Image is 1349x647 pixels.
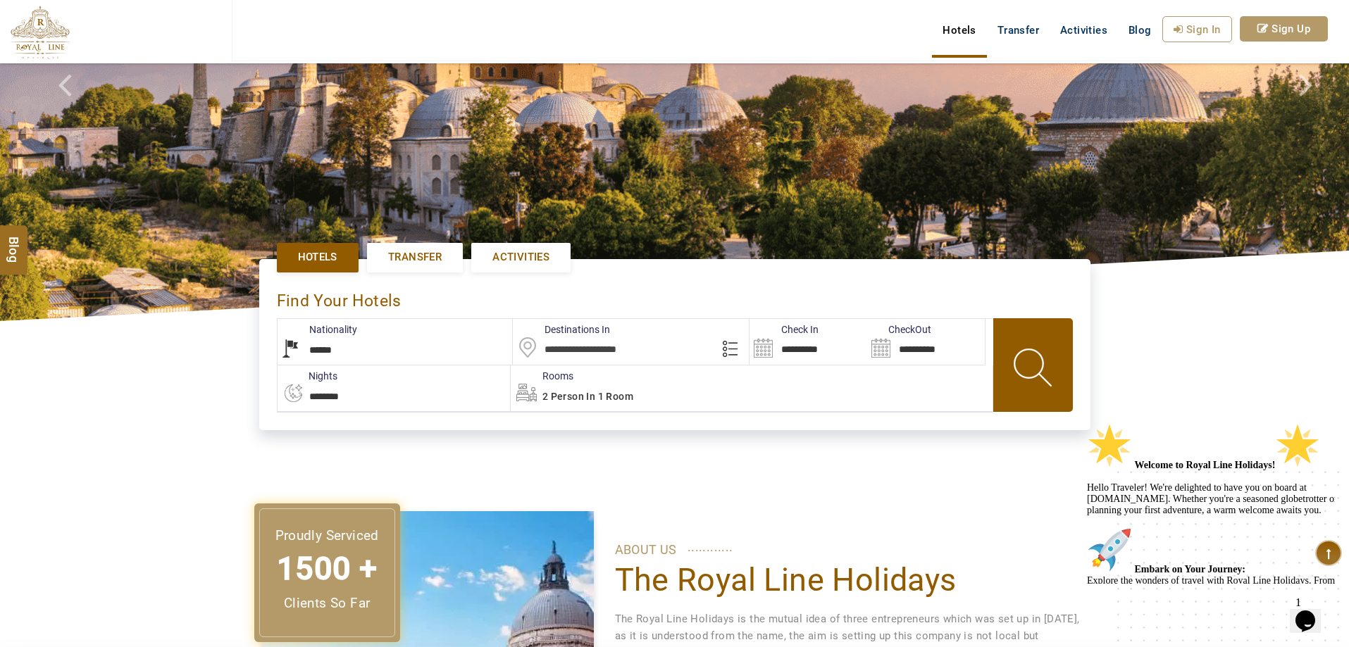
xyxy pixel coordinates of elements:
[1050,16,1118,44] a: Activities
[987,16,1050,44] a: Transfer
[194,6,239,51] img: :star2:
[1240,16,1328,42] a: Sign Up
[615,560,1087,600] h1: The Royal Line Holidays
[542,391,633,402] span: 2 Person in 1 Room
[750,322,819,337] label: Check In
[750,319,867,365] input: Search
[6,6,259,262] div: 🌟 Welcome to Royal Line Holidays!🌟Hello Traveler! We're delighted to have you on board at [DOMAIN...
[367,243,463,272] a: Transfer
[1290,591,1335,633] iframe: chat widget
[5,237,23,249] span: Blog
[1129,24,1152,37] span: Blog
[388,250,442,265] span: Transfer
[867,322,931,337] label: CheckOut
[54,42,240,53] strong: Welcome to Royal Line Holidays!
[511,369,573,383] label: Rooms
[867,319,985,365] input: Search
[278,322,357,337] label: Nationality
[277,277,1073,318] div: Find Your Hotels
[688,536,733,558] span: ............
[1162,16,1232,42] a: Sign In
[1081,417,1335,584] iframe: chat widget
[6,110,51,155] img: :rocket:
[471,243,571,272] a: Activities
[298,250,337,265] span: Hotels
[615,539,1087,560] p: ABOUT US
[6,42,256,261] span: Hello Traveler! We're delighted to have you on board at [DOMAIN_NAME]. Whether you're a seasoned ...
[1118,16,1162,44] a: Blog
[277,243,359,272] a: Hotels
[11,6,70,59] img: The Royal Line Holidays
[932,16,986,44] a: Hotels
[54,146,165,157] strong: Embark on Your Journey:
[492,250,549,265] span: Activities
[277,369,337,383] label: nights
[513,322,610,337] label: Destinations In
[6,6,51,51] img: :star2:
